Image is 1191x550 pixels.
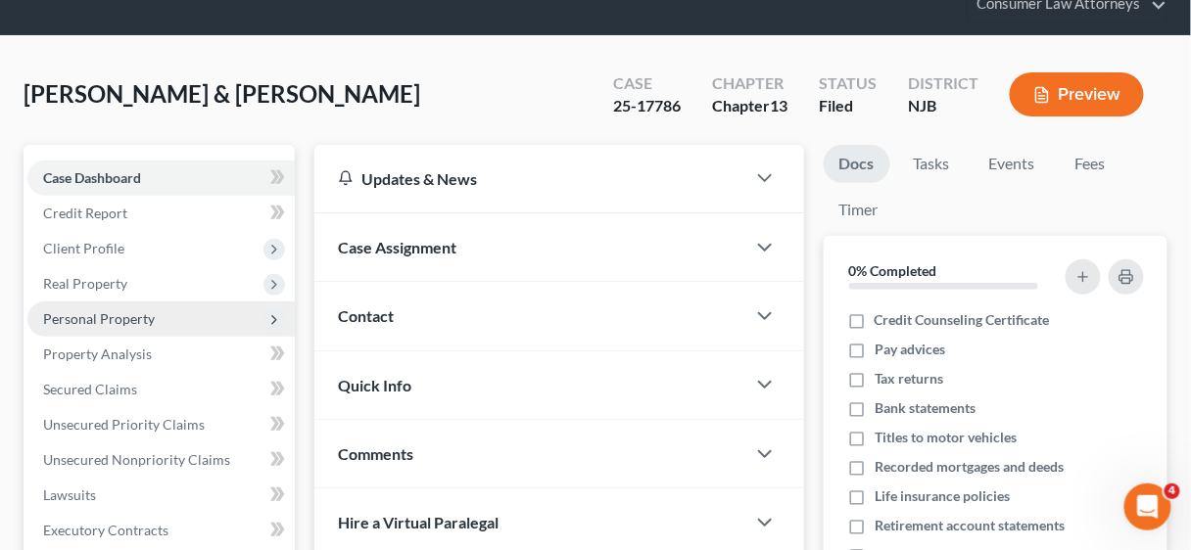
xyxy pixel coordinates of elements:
a: Case Dashboard [27,160,295,196]
span: Bank statements [875,398,976,418]
span: Case Dashboard [43,169,141,186]
span: 4 [1165,483,1180,499]
span: 13 [770,96,787,115]
span: Executory Contracts [43,522,168,538]
span: Comments [338,444,413,463]
a: Lawsuits [27,478,295,513]
a: Fees [1059,145,1121,183]
div: District [908,72,978,95]
div: Chapter [712,72,787,95]
div: Updates & News [338,168,722,189]
span: Titles to motor vehicles [875,428,1017,447]
span: Credit Report [43,205,127,221]
span: Credit Counseling Certificate [875,310,1050,330]
div: Chapter [712,95,787,117]
span: Property Analysis [43,345,152,362]
div: Case [613,72,681,95]
span: [PERSON_NAME] & [PERSON_NAME] [24,79,420,108]
span: Quick Info [338,376,411,394]
a: Property Analysis [27,337,295,372]
span: Unsecured Nonpriority Claims [43,451,230,468]
a: Unsecured Nonpriority Claims [27,442,295,478]
div: Filed [819,95,877,117]
a: Unsecured Priority Claims [27,407,295,442]
a: Docs [824,145,890,183]
span: Tax returns [875,369,943,389]
span: Life insurance policies [875,486,1010,506]
a: Secured Claims [27,372,295,407]
span: Client Profile [43,240,124,256]
span: Case Assignment [338,238,456,256]
div: Status [819,72,877,95]
span: Recorded mortgages and deeds [875,457,1064,477]
a: Events [974,145,1051,183]
span: Pay advices [875,340,945,359]
iframe: Intercom live chat [1124,483,1171,530]
a: Credit Report [27,196,295,231]
a: Executory Contracts [27,513,295,548]
div: 25-17786 [613,95,681,117]
span: Retirement account statements [875,516,1065,535]
strong: 0% Completed [849,262,937,279]
div: NJB [908,95,978,117]
span: Lawsuits [43,486,96,503]
a: Timer [824,191,894,229]
span: Hire a Virtual Paralegal [338,513,499,531]
button: Preview [1010,72,1144,116]
span: Unsecured Priority Claims [43,416,205,433]
span: Personal Property [43,310,155,327]
span: Secured Claims [43,381,137,397]
span: Contact [338,306,394,325]
a: Tasks [898,145,966,183]
span: Real Property [43,275,127,292]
